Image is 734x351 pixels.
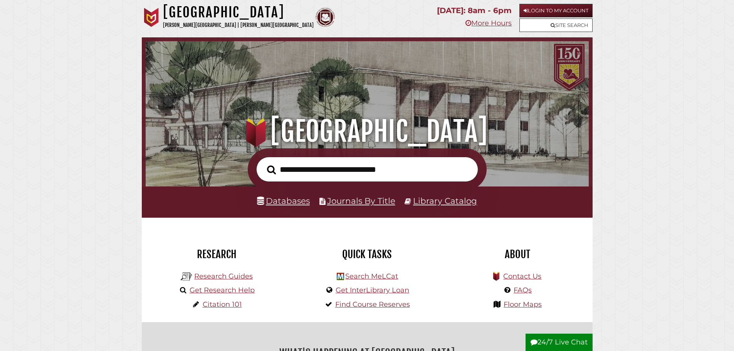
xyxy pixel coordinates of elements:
h1: [GEOGRAPHIC_DATA] [156,114,578,148]
h2: About [448,248,587,261]
p: [PERSON_NAME][GEOGRAPHIC_DATA] | [PERSON_NAME][GEOGRAPHIC_DATA] [163,21,314,30]
a: FAQs [514,286,532,294]
a: Find Course Reserves [335,300,410,309]
a: Floor Maps [504,300,542,309]
img: Hekman Library Logo [181,271,192,282]
p: [DATE]: 8am - 6pm [437,4,512,17]
a: Site Search [519,18,593,32]
a: Library Catalog [413,196,477,206]
button: Search [263,163,280,177]
a: Contact Us [503,272,541,280]
a: Search MeLCat [345,272,398,280]
a: Databases [257,196,310,206]
a: Login to My Account [519,4,593,17]
a: Get Research Help [190,286,255,294]
img: Calvin Theological Seminary [316,8,335,27]
h2: Research [148,248,286,261]
a: Research Guides [194,272,253,280]
a: More Hours [465,19,512,27]
img: Hekman Library Logo [337,273,344,280]
img: Calvin University [142,8,161,27]
a: Citation 101 [203,300,242,309]
h2: Quick Tasks [298,248,437,261]
a: Get InterLibrary Loan [336,286,409,294]
h1: [GEOGRAPHIC_DATA] [163,4,314,21]
a: Journals By Title [327,196,395,206]
i: Search [267,165,276,175]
